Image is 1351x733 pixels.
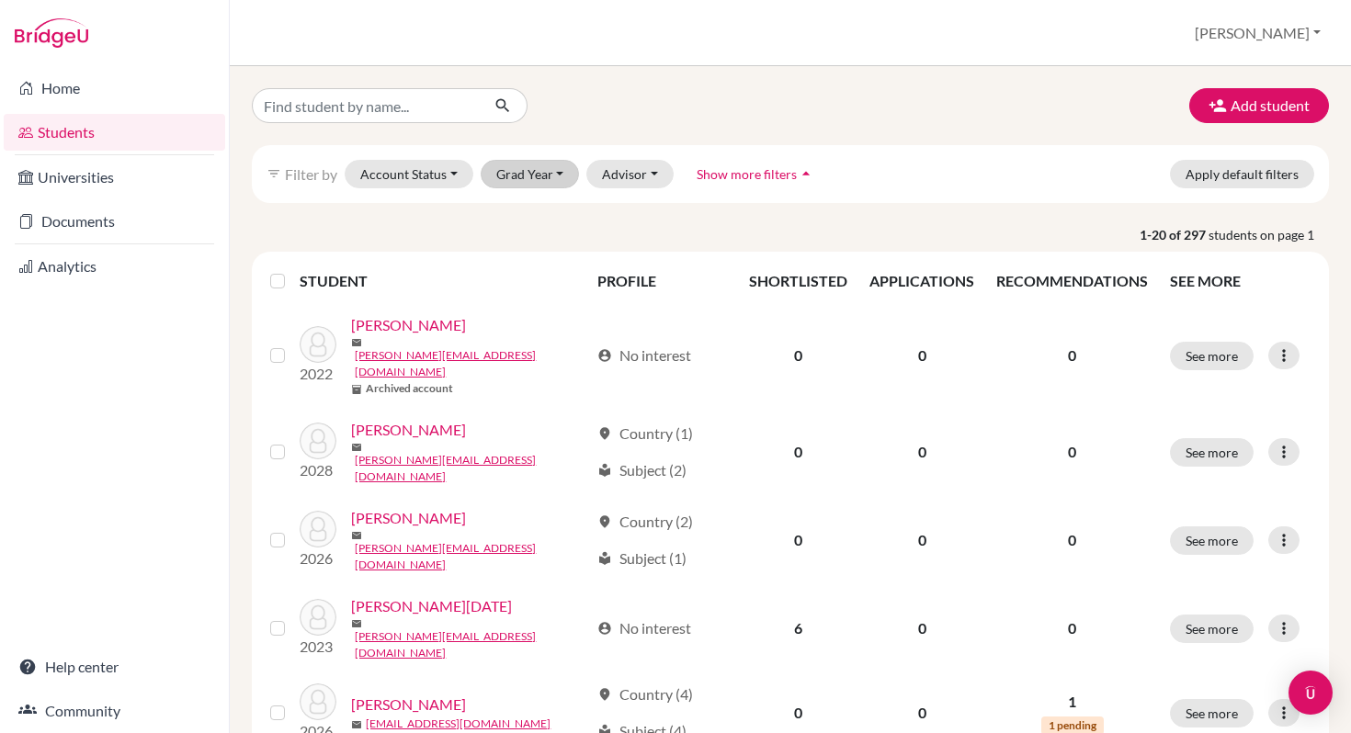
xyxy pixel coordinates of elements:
div: No interest [597,344,691,366]
p: 2023 [300,636,336,658]
div: Subject (2) [597,459,687,481]
div: Country (1) [597,423,693,445]
a: [PERSON_NAME] [351,507,466,529]
a: [PERSON_NAME][DATE] [351,595,512,617]
a: Students [4,114,225,151]
a: [PERSON_NAME] [351,314,466,336]
a: [PERSON_NAME] [351,694,466,716]
p: 2026 [300,547,336,569]
a: [PERSON_NAME][EMAIL_ADDRESS][DOMAIN_NAME] [355,628,588,661]
span: Filter by [285,165,337,183]
div: No interest [597,617,691,639]
p: 0 [996,617,1148,639]
a: Universities [4,159,225,196]
a: Home [4,70,225,107]
button: Show more filtersarrow_drop_up [681,160,831,188]
img: Bridge-U [15,18,88,48]
strong: 1-20 of 297 [1140,225,1209,244]
b: Archived account [366,380,453,397]
span: mail [351,337,362,348]
input: Find student by name... [252,88,480,123]
span: location_on [597,687,612,702]
div: Open Intercom Messenger [1289,671,1333,715]
p: 0 [996,441,1148,463]
p: 0 [996,529,1148,551]
button: Add student [1189,88,1329,123]
a: [PERSON_NAME][EMAIL_ADDRESS][DOMAIN_NAME] [355,347,588,380]
span: mail [351,618,362,629]
th: SHORTLISTED [738,259,858,303]
th: APPLICATIONS [858,259,985,303]
span: local_library [597,463,612,478]
button: See more [1170,438,1254,467]
span: mail [351,442,362,453]
div: Country (2) [597,511,693,533]
th: STUDENT [300,259,585,303]
p: 2022 [300,363,336,385]
button: Apply default filters [1170,160,1314,188]
button: Grad Year [481,160,580,188]
td: 0 [738,303,858,408]
a: [EMAIL_ADDRESS][DOMAIN_NAME] [366,716,551,732]
p: 2028 [300,459,336,481]
a: [PERSON_NAME] [351,419,466,441]
td: 6 [738,584,858,672]
td: 0 [858,496,985,584]
button: See more [1170,342,1254,370]
td: 0 [738,408,858,496]
p: 0 [996,344,1148,366]
img: Albaladejo, Lucia [300,599,336,636]
a: Help center [4,648,225,685]
div: Country (4) [597,683,693,705]
img: Albaladejo, Alejandro [300,423,336,459]
a: Documents [4,203,225,240]
th: PROFILE [586,259,739,303]
span: mail [351,530,362,541]
button: See more [1170,526,1254,555]
span: local_library [597,551,612,566]
i: filter_list [267,166,281,181]
span: Show more filters [697,166,797,182]
td: 0 [858,408,985,496]
div: Subject (1) [597,547,687,569]
a: [PERSON_NAME][EMAIL_ADDRESS][DOMAIN_NAME] [355,452,588,485]
a: Community [4,693,225,729]
th: SEE MORE [1159,259,1322,303]
button: [PERSON_NAME] [1186,16,1329,51]
span: students on page 1 [1209,225,1329,244]
img: Ageno, Rafael [300,326,336,363]
button: Account Status [345,160,473,188]
i: arrow_drop_up [797,164,815,183]
span: location_on [597,514,612,529]
span: mail [351,719,362,730]
img: Albaladejo, Emma [300,511,336,547]
a: Analytics [4,248,225,285]
img: Alende, Juan Ignacio [300,683,336,720]
span: account_circle [597,621,612,636]
span: account_circle [597,348,612,363]
span: location_on [597,426,612,441]
a: [PERSON_NAME][EMAIL_ADDRESS][DOMAIN_NAME] [355,540,588,573]
button: See more [1170,699,1254,727]
th: RECOMMENDATIONS [985,259,1159,303]
td: 0 [858,584,985,672]
span: inventory_2 [351,384,362,395]
p: 1 [996,691,1148,713]
td: 0 [738,496,858,584]
td: 0 [858,303,985,408]
button: See more [1170,615,1254,643]
button: Advisor [586,160,674,188]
